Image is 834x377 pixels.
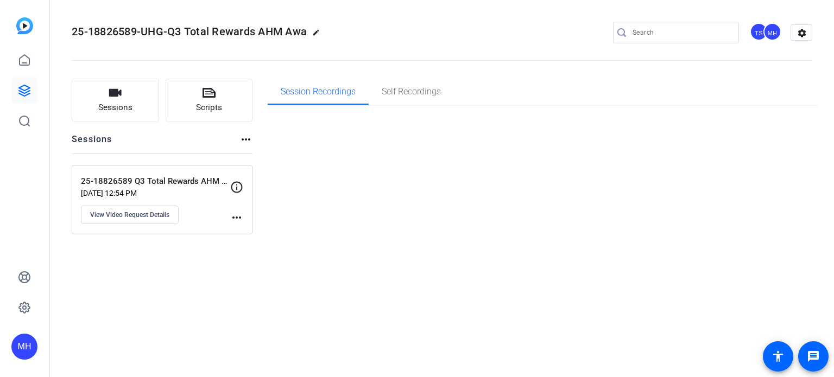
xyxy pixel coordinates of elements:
[98,101,132,114] span: Sessions
[763,23,782,42] ngx-avatar: Mel Heyman
[166,79,253,122] button: Scripts
[230,211,243,224] mat-icon: more_horiz
[11,334,37,360] div: MH
[763,23,781,41] div: MH
[72,25,307,38] span: 25-18826589-UHG-Q3 Total Rewards AHM Awa
[791,25,813,41] mat-icon: settings
[750,23,769,42] ngx-avatar: Tilt Studios
[90,210,169,219] span: View Video Request Details
[633,26,730,39] input: Search
[16,17,33,34] img: blue-gradient.svg
[81,189,230,197] p: [DATE] 12:54 PM
[772,350,785,363] mat-icon: accessibility
[81,175,230,188] p: 25-18826589 Q3 Total Rewards AHM Awards
[239,133,252,146] mat-icon: more_horiz
[81,206,179,224] button: View Video Request Details
[72,79,159,122] button: Sessions
[196,101,222,114] span: Scripts
[807,350,820,363] mat-icon: message
[382,87,441,96] span: Self Recordings
[312,29,325,42] mat-icon: edit
[750,23,768,41] div: TS
[72,133,112,154] h2: Sessions
[281,87,356,96] span: Session Recordings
